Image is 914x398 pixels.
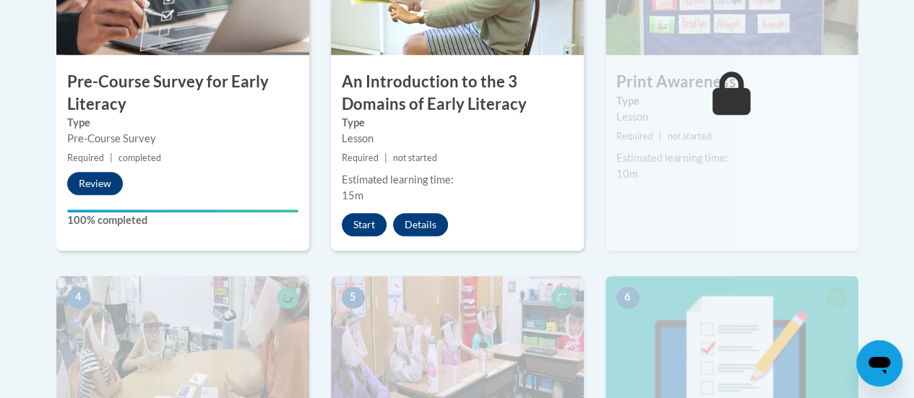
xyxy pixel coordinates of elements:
span: Required [67,152,104,163]
label: Type [616,93,848,109]
span: 5 [342,287,365,308]
label: Type [342,115,573,131]
button: Details [393,213,448,236]
h3: Pre-Course Survey for Early Literacy [56,71,309,116]
label: 100% completed [67,212,298,228]
span: Required [342,152,379,163]
button: Start [342,213,387,236]
span: completed [118,152,161,163]
h3: Print Awareness [605,71,858,93]
span: 4 [67,287,90,308]
button: Review [67,172,123,195]
span: 10m [616,168,638,180]
label: Type [67,115,298,131]
span: not started [393,152,437,163]
span: 6 [616,287,639,308]
div: Estimated learning time: [342,172,573,188]
h3: An Introduction to the 3 Domains of Early Literacy [331,71,584,116]
div: Lesson [342,131,573,147]
div: Estimated learning time: [616,150,848,166]
div: Lesson [616,109,848,125]
span: | [384,152,387,163]
span: Required [616,131,653,142]
span: not started [668,131,712,142]
span: 15m [342,189,363,202]
iframe: Button to launch messaging window [856,340,902,386]
div: Pre-Course Survey [67,131,298,147]
div: Your progress [67,209,298,212]
span: | [659,131,662,142]
span: | [110,152,113,163]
